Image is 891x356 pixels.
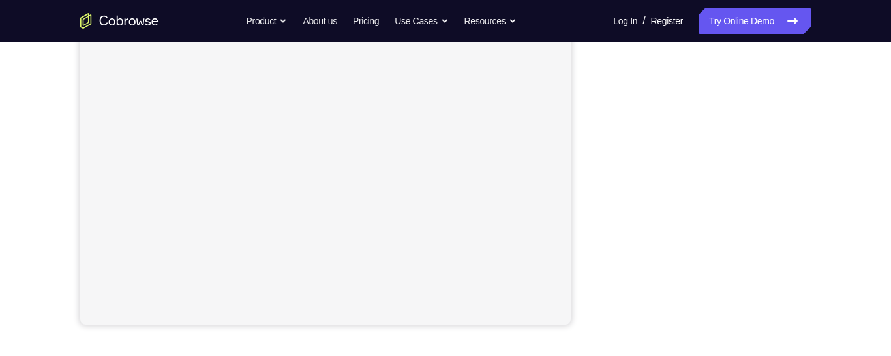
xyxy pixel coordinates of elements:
[613,8,637,34] a: Log In
[651,8,683,34] a: Register
[464,8,517,34] button: Resources
[80,13,159,29] a: Go to the home page
[247,8,288,34] button: Product
[642,13,645,29] span: /
[699,8,811,34] a: Try Online Demo
[353,8,379,34] a: Pricing
[395,8,448,34] button: Use Cases
[303,8,337,34] a: About us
